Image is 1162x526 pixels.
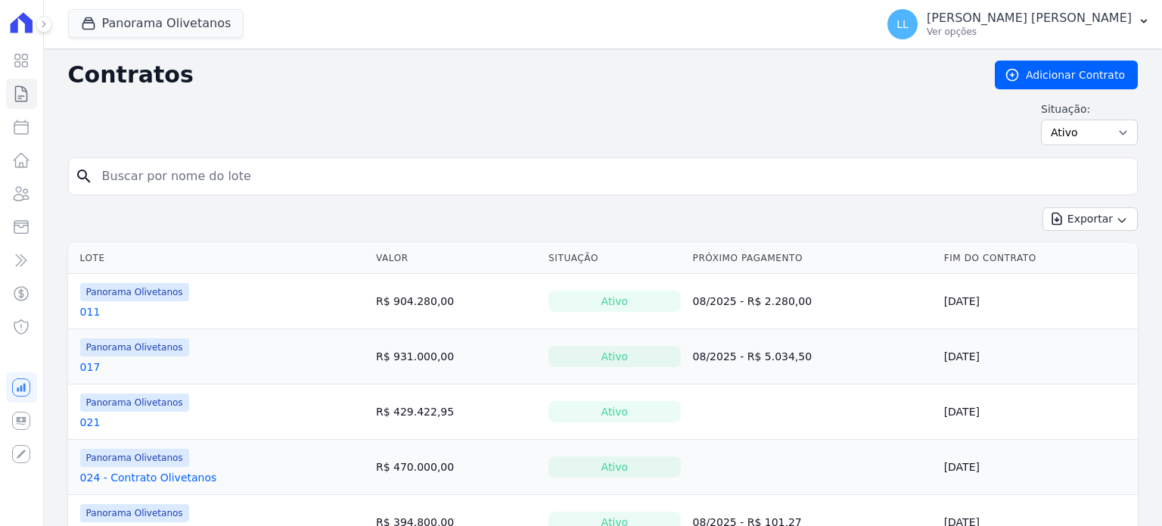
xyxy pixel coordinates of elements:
[687,243,938,274] th: Próximo Pagamento
[1042,207,1138,231] button: Exportar
[693,350,812,363] a: 08/2025 - R$ 5.034,50
[548,456,680,478] div: Ativo
[938,274,1138,329] td: [DATE]
[80,394,189,412] span: Panorama Olivetanos
[80,359,101,375] a: 017
[693,295,812,307] a: 08/2025 - R$ 2.280,00
[93,161,1131,191] input: Buscar por nome do lote
[68,61,971,89] h2: Contratos
[370,274,542,329] td: R$ 904.280,00
[80,504,189,522] span: Panorama Olivetanos
[75,167,93,185] i: search
[938,384,1138,440] td: [DATE]
[995,61,1138,89] a: Adicionar Contrato
[548,291,680,312] div: Ativo
[548,401,680,422] div: Ativo
[927,11,1132,26] p: [PERSON_NAME] [PERSON_NAME]
[1041,101,1138,117] label: Situação:
[80,415,101,430] a: 021
[80,338,189,356] span: Panorama Olivetanos
[370,440,542,495] td: R$ 470.000,00
[927,26,1132,38] p: Ver opções
[68,9,244,38] button: Panorama Olivetanos
[542,243,686,274] th: Situação
[370,243,542,274] th: Valor
[370,384,542,440] td: R$ 429.422,95
[938,329,1138,384] td: [DATE]
[68,243,370,274] th: Lote
[80,470,217,485] a: 024 - Contrato Olivetanos
[938,243,1138,274] th: Fim do Contrato
[80,283,189,301] span: Panorama Olivetanos
[80,304,101,319] a: 011
[896,19,909,30] span: LL
[80,449,189,467] span: Panorama Olivetanos
[875,3,1162,45] button: LL [PERSON_NAME] [PERSON_NAME] Ver opções
[548,346,680,367] div: Ativo
[938,440,1138,495] td: [DATE]
[370,329,542,384] td: R$ 931.000,00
